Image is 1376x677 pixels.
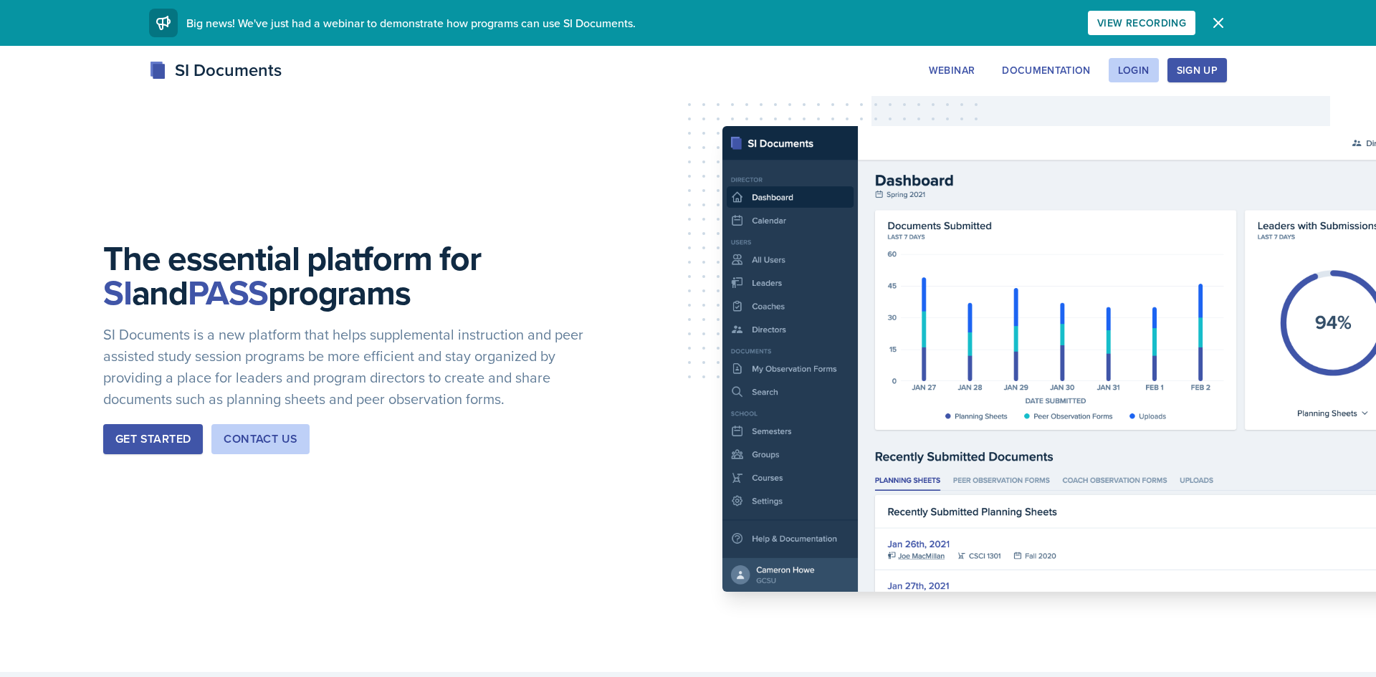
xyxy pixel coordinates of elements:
div: Webinar [929,64,975,76]
span: Big news! We've just had a webinar to demonstrate how programs can use SI Documents. [186,15,636,31]
div: Contact Us [224,431,297,448]
button: Documentation [993,58,1100,82]
div: Login [1118,64,1150,76]
div: Sign Up [1177,64,1218,76]
div: Documentation [1002,64,1091,76]
button: View Recording [1088,11,1195,35]
button: Login [1109,58,1159,82]
button: Contact Us [211,424,310,454]
button: Sign Up [1167,58,1227,82]
div: Get Started [115,431,191,448]
button: Webinar [919,58,984,82]
div: SI Documents [149,57,282,83]
button: Get Started [103,424,203,454]
div: View Recording [1097,17,1186,29]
